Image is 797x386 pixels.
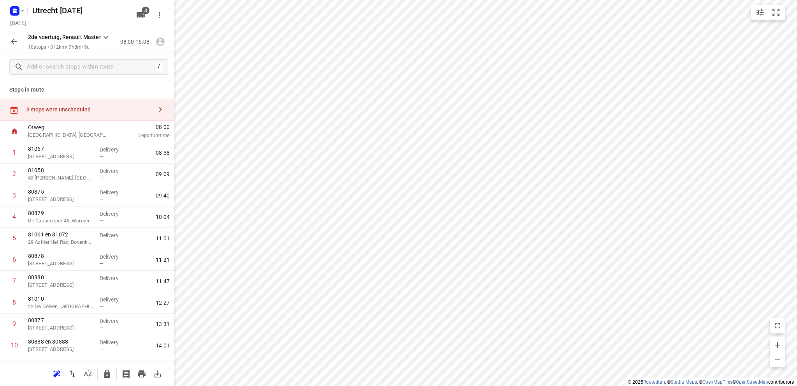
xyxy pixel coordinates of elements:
div: 3 stops were unscheduled [26,106,153,113]
div: small contained button group [751,5,785,20]
p: 81010 [28,295,93,303]
span: — [100,303,104,309]
p: Vijverweg 12, Bloemendaal [28,345,93,353]
p: Delivery [100,189,128,196]
p: De Caascooper 46, Wormer [28,217,93,225]
p: 81061 en 81072 [28,231,93,238]
p: Delivery [100,146,128,153]
p: Delivery [100,231,128,239]
p: [GEOGRAPHIC_DATA], [GEOGRAPHIC_DATA] [28,131,109,139]
span: Reverse route [65,370,80,377]
a: OpenMapTiles [702,379,732,385]
span: 11:21 [156,256,170,264]
div: 10 [11,342,18,349]
p: Burgemeester Zijpstraat 2, Midwoud [28,281,93,289]
div: 9 [12,320,16,328]
span: — [100,325,104,331]
p: Delivery [100,338,128,346]
h5: Utrecht [DATE] [29,4,130,17]
button: 3 [133,7,149,23]
p: Delivery [100,274,128,282]
div: 4 [12,213,16,220]
input: Add or search stops within route [27,61,154,73]
li: © 2025 , © , © © contributors [628,379,794,385]
p: Stops in route [9,86,165,94]
span: 09:40 [156,192,170,199]
p: 2de voertuig, Renault Master [28,33,101,41]
div: 8 [12,299,16,306]
p: 08:00-15:08 [120,38,153,46]
span: Print shipping labels [118,370,134,377]
span: 08:00 [118,123,170,131]
span: Reoptimize route [49,370,65,377]
button: Map settings [752,5,768,20]
div: 1 [12,149,16,156]
div: 6 [12,256,16,263]
p: Delivery [100,167,128,175]
button: Lock route [99,366,115,382]
button: Fit zoom [768,5,784,20]
div: 5 [12,234,16,242]
span: 09:09 [156,170,170,178]
p: [STREET_ADDRESS] [28,196,93,203]
p: 80888 en 80888 [28,338,93,345]
p: Delivery [100,253,128,261]
span: — [100,282,104,288]
span: 10:04 [156,213,170,221]
a: Routetitan [643,379,665,385]
p: 22 De Dolven, [GEOGRAPHIC_DATA] [28,303,93,310]
span: — [100,153,104,159]
span: — [100,175,104,181]
a: Stadia Maps [671,379,697,385]
p: 81058 [28,166,93,174]
p: Delivery [100,210,128,218]
p: 29 Achter Het Rad, Bovenkarspel [28,238,93,246]
span: — [100,218,104,224]
span: 11:01 [156,234,170,242]
span: — [100,346,104,352]
span: — [100,239,104,245]
p: Delivery [100,317,128,325]
span: 12:27 [156,299,170,307]
span: 11:47 [156,277,170,285]
p: 80880 [28,273,93,281]
p: 80877 [28,316,93,324]
span: Sort by time window [80,370,96,377]
div: 3 [12,192,16,199]
span: — [100,196,104,202]
p: 39 Hertogenstraat, Mijdrecht [28,153,93,160]
p: Delivery [100,296,128,303]
p: Otweg [28,359,109,367]
div: / [154,63,163,71]
span: 15:08 [118,359,170,367]
p: 10 stops • 312km • 7h8m • 9u [28,44,111,51]
div: 2 [12,170,16,178]
p: [STREET_ADDRESS] [28,260,93,268]
span: 14:01 [156,342,170,349]
span: Download route [149,370,165,377]
p: 80878 [28,252,93,260]
h5: Project date [7,18,29,27]
p: Departure time [118,132,170,139]
p: 81067 [28,145,93,153]
span: Assign driver [153,38,168,45]
span: 3 [142,7,149,14]
span: Print route [134,370,149,377]
button: More [152,7,167,23]
p: Otweg [28,123,109,131]
p: 53 Charlotte van Montpensierlaan, Amstelveen [28,174,93,182]
p: 80875 [28,188,93,196]
p: 80879 [28,209,93,217]
span: — [100,261,104,266]
a: OpenStreetMap [736,379,768,385]
span: 08:38 [156,149,170,157]
span: 13:31 [156,320,170,328]
p: Jan van Bergenstraat 64, Heemskerk [28,324,93,332]
div: 7 [12,277,16,285]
